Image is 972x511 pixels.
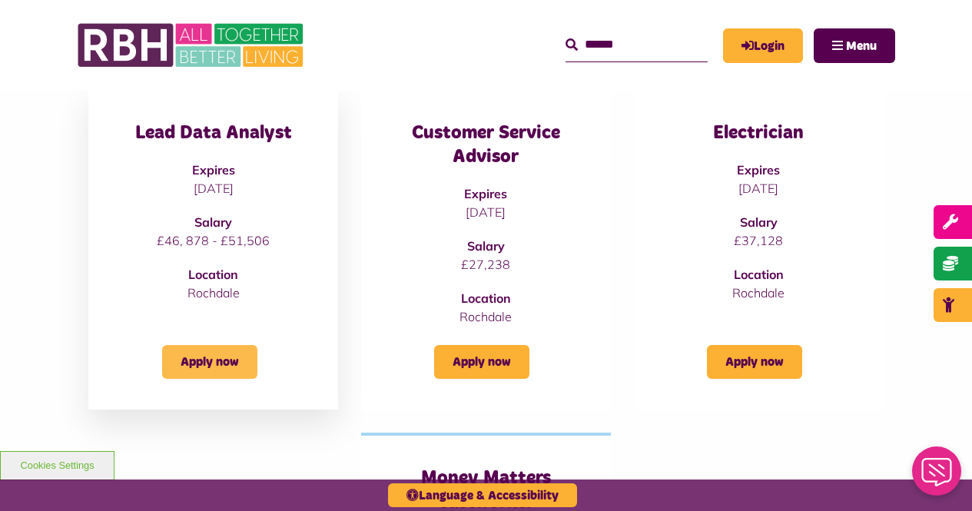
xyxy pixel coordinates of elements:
[903,442,972,511] iframe: Netcall Web Assistant for live chat
[392,203,580,221] p: [DATE]
[665,284,853,302] p: Rochdale
[814,28,895,63] button: Navigation
[723,28,803,63] a: MyRBH
[707,345,802,379] a: Apply now
[461,290,511,306] strong: Location
[734,267,784,282] strong: Location
[119,231,307,250] p: £46, 878 - £51,506
[846,40,877,52] span: Menu
[119,179,307,197] p: [DATE]
[665,231,853,250] p: £37,128
[77,15,307,75] img: RBH
[392,307,580,326] p: Rochdale
[119,121,307,145] h3: Lead Data Analyst
[464,186,507,201] strong: Expires
[392,255,580,274] p: £27,238
[434,345,529,379] a: Apply now
[119,284,307,302] p: Rochdale
[467,238,505,254] strong: Salary
[737,162,780,178] strong: Expires
[740,214,778,230] strong: Salary
[188,267,238,282] strong: Location
[192,162,235,178] strong: Expires
[194,214,232,230] strong: Salary
[162,345,257,379] a: Apply now
[665,179,853,197] p: [DATE]
[566,28,708,61] input: Search
[388,483,577,507] button: Language & Accessibility
[665,121,853,145] h3: Electrician
[392,121,580,169] h3: Customer Service Advisor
